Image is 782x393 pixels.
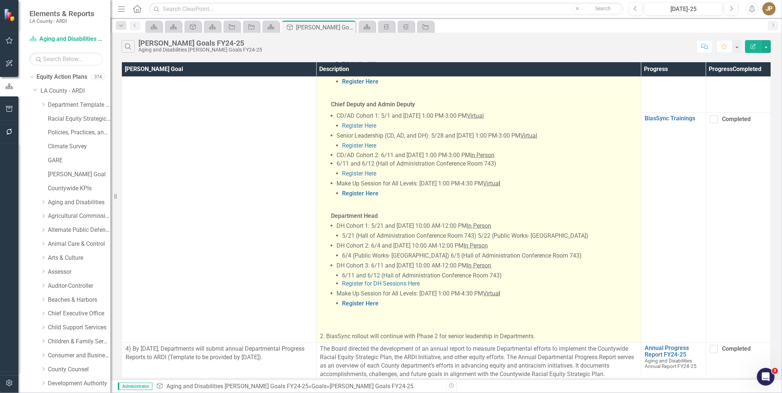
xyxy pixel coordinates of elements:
a: LA County - ARDI [40,87,110,95]
li: Senior Leadership (CD, AD, and DH): 5/28 and [DATE] 1:00 PM-3:00 PM [337,132,637,150]
iframe: Intercom live chat [757,368,775,386]
span: Administrator [118,383,152,390]
a: Animal Care & Control [48,240,110,248]
li: 6/4 (Public Works- [GEOGRAPHIC_DATA]) 6/5 (Hall of Administration Conference Room 743) [342,252,637,260]
span: Elements & Reports [29,9,94,18]
a: Assessor [48,268,110,276]
li: CD/AD Cohort 2: 6/11 and [DATE] 1:00 PM-3:00 PM [337,151,637,160]
u: l [499,290,500,297]
a: Consumer and Business Affairs [48,351,110,360]
u: In Person [471,152,495,159]
u: l [499,180,500,187]
a: Children & Family Services [48,337,110,346]
a: Chief Executive Office [48,309,110,318]
strong: Chief Deputy and Admin Deputy [331,101,415,108]
li: Make Up Session for All Levels: [DATE] 1:00 PM-4:30 PM [337,68,637,86]
li: DH Cohort 2: 6/4 and [DATE] 10:00 AM-12:00 PM [337,242,637,260]
a: Equity Action Plans [36,73,87,81]
div: [DATE]-25 [647,5,720,14]
u: Virtua [483,180,499,187]
td: Double-Click to Edit Right Click for Context Menu [641,113,706,343]
a: Register Here [342,190,379,197]
a: Countywide KPIs [48,184,110,193]
button: Search [585,4,621,14]
u: In Person [467,262,492,269]
li: 5/21 (Hall of Administration Conference Room 743) 5/22 (Public Works- [GEOGRAPHIC_DATA]) [342,232,637,240]
a: Auditor-Controller [48,282,110,290]
u: Virtua [483,290,499,297]
a: Agricultural Commissioner/ Weights & Measures [48,212,110,220]
a: Child Support Services [48,323,110,332]
a: Alternate Public Defender [48,226,110,234]
a: Register Here [342,142,377,149]
img: ClearPoint Strategy [4,8,17,21]
u: In Person [467,222,492,229]
a: Racial Equity Strategic Plan [48,115,110,123]
a: [PERSON_NAME] Goal [48,170,110,179]
a: Climate Survey [48,142,110,151]
span: Search [595,6,611,11]
a: Register Here [342,78,379,85]
p: 4) By [DATE], Departments will submit annual Departmental Progress Reports to ARDI (Template to b... [126,345,313,362]
a: Register Here [342,300,379,307]
strong: Department Head [331,212,378,219]
div: Aging and Disabilities [PERSON_NAME] Goals FY24-25 [138,47,262,53]
a: Register for DH Sessions Here [342,280,420,287]
span: 3 [772,368,778,374]
a: Register Here [342,122,377,129]
span: Aging and Disabilities Annual Report FY24-25 [645,358,697,369]
div: [PERSON_NAME] Goals FY24-25 [138,39,262,47]
li: Make Up Session for All Levels: [DATE] 1:00 PM-4:30 PM [337,180,637,198]
a: Development Authority [48,379,110,388]
p: 2. BiasSync rollout will continue with Phase 2 for senior leadership in Departments. [320,331,637,341]
a: Annual Progress Report FY24-25 [645,345,702,358]
a: Policies, Practices, and Procedures [48,128,110,137]
a: Arts & Culture [48,254,110,262]
a: Aging and Disabilities [48,198,110,207]
button: [DATE]-25 [645,2,723,15]
div: [PERSON_NAME] Goals FY24-25 [296,23,354,32]
div: 374 [91,74,105,80]
small: LA County - ARDI [29,18,94,24]
a: Beaches & Harbors [48,296,110,304]
input: Search ClearPoint... [149,3,623,15]
u: Virtual [521,132,538,139]
input: Search Below... [29,53,103,65]
div: [PERSON_NAME] Goals FY24-25 [330,383,413,390]
a: Register Here [342,170,377,177]
a: Aging and Disabilities [PERSON_NAME] Goals FY24-25 [166,383,309,390]
a: County Counsel [48,365,110,374]
a: BiasSync Trainings [645,115,702,122]
div: » » [156,382,441,391]
u: Virtual [467,112,484,119]
u: In Person [464,242,488,249]
td: Double-Click to Edit [706,113,771,343]
li: DH Cohort 1: 5/21 and [DATE] 10:00 AM-12:00 PM [337,222,637,240]
button: JP [762,2,776,15]
li: CD/AD Cohort 1: 5/1 and [DATE] 1:00 PM-3:00 PM [337,112,637,130]
p: The Board directed the development of an annual report to measure Departmental efforts to impleme... [320,345,637,380]
li: DH Cohort 3: 6/11 and [DATE] 10:00 AM-12:00 PM [337,262,637,288]
a: Aging and Disabilities [PERSON_NAME] Goals FY24-25 [29,35,103,43]
a: Goals [311,383,327,390]
a: GARE [48,156,110,165]
li: 6/11 and 6/12 (Hall of Administration Conference Room 743) [342,272,637,280]
li: Make Up Session for All Levels: [DATE] 1:00 PM-4:30 PM [337,290,637,308]
a: Department Template - ARDI [48,101,110,109]
li: 6/11 and 6/12 (Hall of Administration Conference Room 743) [337,160,637,178]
